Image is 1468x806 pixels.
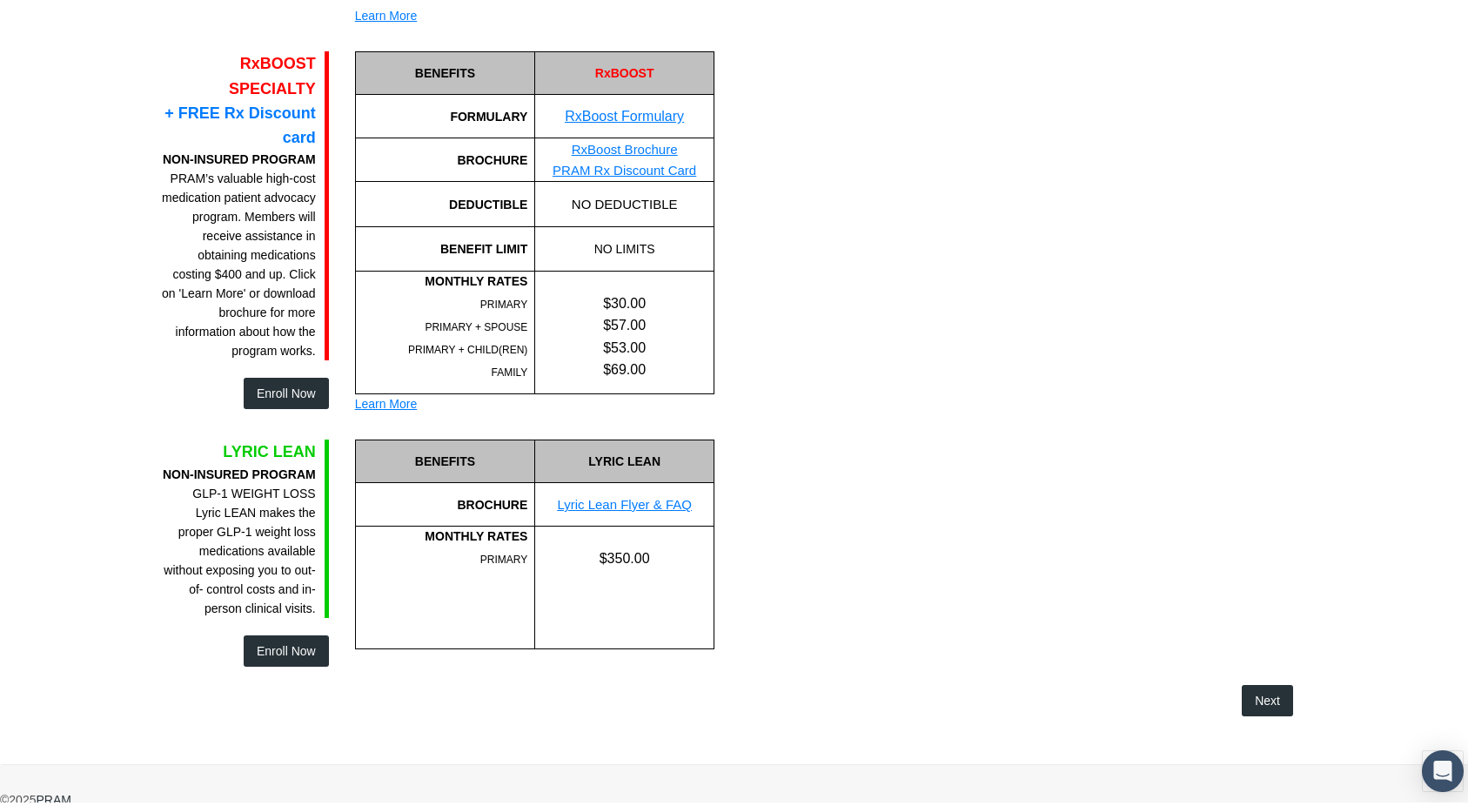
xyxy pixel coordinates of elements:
[355,436,535,480] div: BENEFITS
[425,318,527,330] span: PRIMARY + SPOUSE
[163,464,316,478] b: NON-INSURED PROGRAM
[535,355,714,377] div: $69.00
[355,48,535,91] div: BENEFITS
[244,374,329,406] button: Enroll Now
[356,191,528,211] div: DEDUCTIBLE
[572,138,678,153] a: RxBoost Brochure
[162,461,316,615] div: GLP-1 WEIGHT LOSS Lyric LEAN makes the proper GLP-1 weight loss medications available without exp...
[557,494,692,508] a: Lyric Lean Flyer & FAQ
[162,146,316,357] div: PRAM’s valuable high-cost medication patient advocacy program. Members will receive assistance in...
[480,295,527,307] span: PRIMARY
[355,480,535,523] div: BROCHURE
[534,224,714,267] div: NO LIMITS
[553,159,696,174] a: PRAM Rx Discount Card
[1255,690,1280,704] span: Next
[535,544,714,566] div: $350.00
[534,178,714,223] div: NO DEDUCTIBLE
[355,135,535,178] div: BROCHURE
[356,268,528,287] div: MONTHLY RATES
[355,91,535,135] div: FORMULARY
[36,789,70,803] a: PRAM
[535,333,714,355] div: $53.00
[164,101,316,143] span: + FREE Rx Discount card
[492,363,528,375] span: FAMILY
[162,48,316,146] div: RxBOOST SPECIALTY
[355,391,714,410] div: Learn More
[1422,747,1464,789] div: Open Intercom Messenger
[480,550,527,562] span: PRIMARY
[565,105,684,120] a: RxBoost Formulary
[356,236,528,255] div: BENEFIT LIMIT
[408,340,527,353] span: PRIMARY + CHILD(REN)
[1242,682,1293,713] button: Next
[535,289,714,311] div: $30.00
[356,523,528,542] div: MONTHLY RATES
[355,3,908,22] div: Learn More
[162,436,316,460] div: LYRIC LEAN
[534,436,714,480] div: LYRIC LEAN
[535,311,714,332] div: $57.00
[163,149,316,163] b: NON-INSURED PROGRAM
[244,632,329,663] button: Enroll Now
[534,48,714,91] div: RxBOOST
